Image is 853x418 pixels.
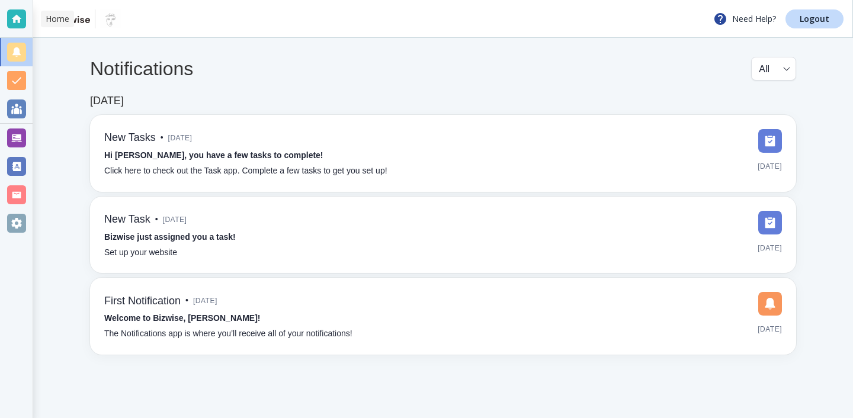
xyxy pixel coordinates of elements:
h6: First Notification [104,295,181,308]
p: Click here to check out the Task app. Complete a few tasks to get you set up! [104,165,387,178]
h6: [DATE] [90,95,124,108]
p: • [155,213,158,226]
h6: New Tasks [104,131,156,144]
span: [DATE] [758,157,782,175]
a: Logout [785,9,844,28]
p: • [161,131,163,144]
h4: Notifications [90,57,193,80]
span: [DATE] [758,320,782,338]
span: [DATE] [163,211,187,229]
p: Logout [800,15,829,23]
p: The Notifications app is where you’ll receive all of your notifications! [104,327,352,340]
strong: Hi [PERSON_NAME], you have a few tasks to complete! [104,150,323,160]
strong: Welcome to Bizwise, [PERSON_NAME]! [104,313,260,323]
div: All [759,57,788,80]
strong: Bizwise just assigned you a task! [104,232,236,242]
a: New Tasks•[DATE]Hi [PERSON_NAME], you have a few tasks to complete!Click here to check out the Ta... [90,115,796,192]
img: DashboardSidebarTasks.svg [758,129,782,153]
img: DashboardSidebarNotification.svg [758,292,782,316]
a: New Task•[DATE]Bizwise just assigned you a task!Set up your website[DATE] [90,197,796,274]
p: • [185,294,188,307]
p: Set up your website [104,246,177,259]
span: [DATE] [168,129,193,147]
h6: New Task [104,213,150,226]
span: [DATE] [193,292,217,310]
p: Need Help? [713,12,776,26]
img: DashboardSidebarTasks.svg [758,211,782,234]
span: [DATE] [758,239,782,257]
p: Home [46,13,69,25]
a: First Notification•[DATE]Welcome to Bizwise, [PERSON_NAME]!The Notifications app is where you’ll ... [90,278,796,355]
img: Unique Skin Studio [100,9,121,28]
